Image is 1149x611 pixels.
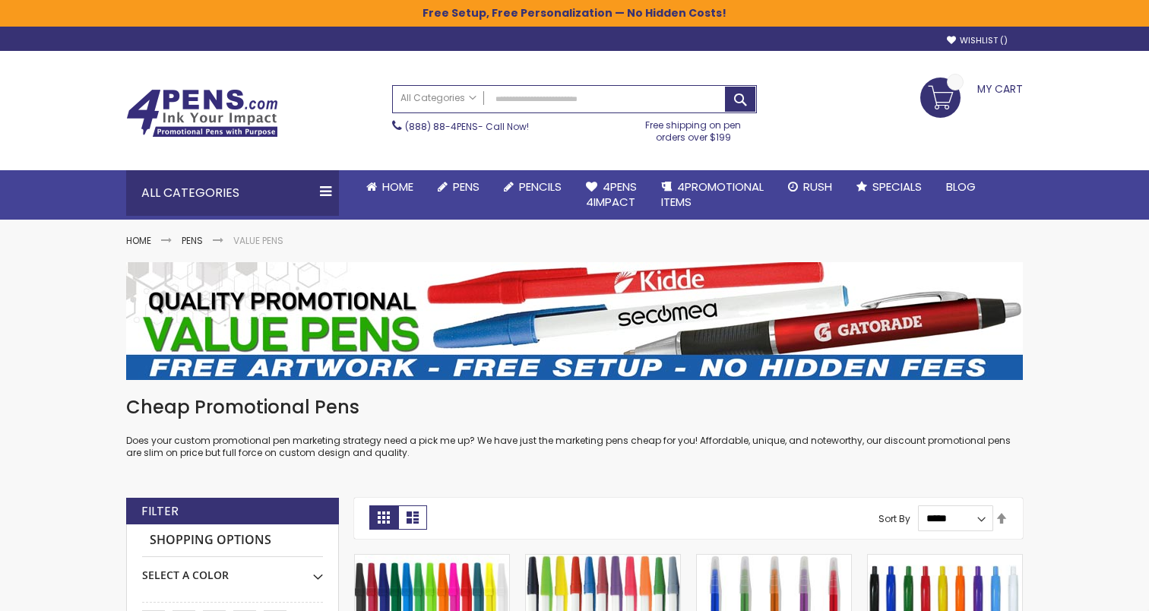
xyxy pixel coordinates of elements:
span: Blog [946,179,976,195]
a: Pens [426,170,492,204]
a: All Categories [393,86,484,111]
div: Does your custom promotional pen marketing strategy need a pick me up? We have just the marketing... [126,395,1023,460]
span: Pens [453,179,480,195]
strong: Filter [141,503,179,520]
div: Select A Color [142,557,323,583]
span: 4Pens 4impact [586,179,637,210]
a: Custom Cambria Plastic Retractable Ballpoint Pen - Monochromatic Body Color [868,554,1022,567]
div: All Categories [126,170,339,216]
span: Specials [872,179,922,195]
span: Home [382,179,413,195]
h1: Cheap Promotional Pens [126,395,1023,419]
a: 4PROMOTIONALITEMS [649,170,776,220]
a: Rush [776,170,844,204]
div: Free shipping on pen orders over $199 [630,113,758,144]
a: Home [126,234,151,247]
span: Pencils [519,179,562,195]
a: Pens [182,234,203,247]
span: Rush [803,179,832,195]
span: 4PROMOTIONAL ITEMS [661,179,764,210]
a: 4Pens4impact [574,170,649,220]
strong: Grid [369,505,398,530]
span: All Categories [400,92,476,104]
label: Sort By [878,511,910,524]
a: Belfast Translucent Value Stick Pen [697,554,851,567]
a: Belfast Value Stick Pen [526,554,680,567]
a: Home [354,170,426,204]
a: Belfast B Value Stick Pen [355,554,509,567]
a: Wishlist [947,35,1008,46]
strong: Value Pens [233,234,283,247]
img: 4Pens Custom Pens and Promotional Products [126,89,278,138]
span: - Call Now! [405,120,529,133]
a: (888) 88-4PENS [405,120,478,133]
a: Blog [934,170,988,204]
strong: Shopping Options [142,524,323,557]
a: Pencils [492,170,574,204]
img: Value Pens [126,262,1023,380]
a: Specials [844,170,934,204]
